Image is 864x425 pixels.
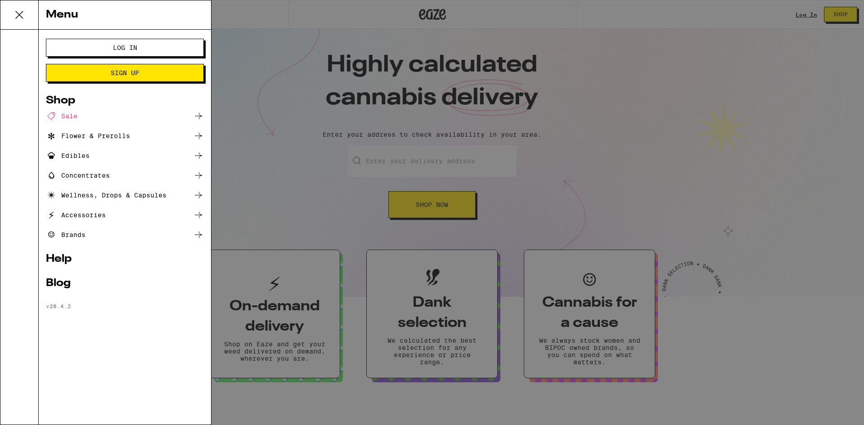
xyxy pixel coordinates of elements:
[46,190,204,201] a: Wellness, Drops & Capsules
[46,278,204,289] a: Blog
[46,44,204,51] a: Log In
[46,64,204,82] button: Sign Up
[111,70,139,76] span: Sign Up
[46,170,204,181] a: Concentrates
[5,6,65,13] span: Hi. Need any help?
[46,130,130,141] div: Flower & Prerolls
[46,150,204,161] a: Edibles
[46,111,204,121] a: Sale
[46,150,90,161] div: Edibles
[46,130,204,141] a: Flower & Prerolls
[46,190,166,201] div: Wellness, Drops & Capsules
[113,45,137,51] span: Log In
[46,111,77,121] div: Sale
[46,254,204,264] a: Help
[46,95,204,106] a: Shop
[46,229,204,240] a: Brands
[46,210,106,220] div: Accessories
[46,69,204,76] a: Sign Up
[46,229,85,240] div: Brands
[46,210,204,220] a: Accessories
[46,303,71,309] span: v 20.4.2
[46,39,204,57] button: Log In
[46,170,110,181] div: Concentrates
[39,0,211,30] div: Menu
